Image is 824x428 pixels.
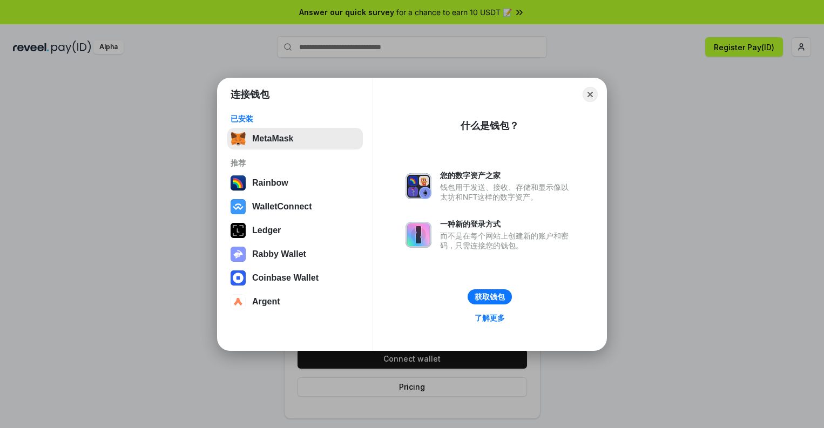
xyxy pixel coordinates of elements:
div: Rainbow [252,178,288,188]
div: 而不是在每个网站上创建新的账户和密码，只需连接您的钱包。 [440,231,574,250]
img: svg+xml,%3Csvg%20xmlns%3D%22http%3A%2F%2Fwww.w3.org%2F2000%2Fsvg%22%20width%3D%2228%22%20height%3... [231,223,246,238]
div: 推荐 [231,158,360,168]
a: 了解更多 [468,311,511,325]
div: Rabby Wallet [252,249,306,259]
img: svg+xml,%3Csvg%20width%3D%22120%22%20height%3D%22120%22%20viewBox%3D%220%200%20120%20120%22%20fil... [231,175,246,191]
button: Rainbow [227,172,363,194]
div: 已安装 [231,114,360,124]
img: svg+xml,%3Csvg%20fill%3D%22none%22%20height%3D%2233%22%20viewBox%3D%220%200%2035%2033%22%20width%... [231,131,246,146]
div: 钱包用于发送、接收、存储和显示像以太坊和NFT这样的数字资产。 [440,182,574,202]
div: 了解更多 [475,313,505,323]
img: svg+xml,%3Csvg%20width%3D%2228%22%20height%3D%2228%22%20viewBox%3D%220%200%2028%2028%22%20fill%3D... [231,270,246,286]
button: Rabby Wallet [227,243,363,265]
button: 获取钱包 [468,289,512,304]
div: MetaMask [252,134,293,144]
img: svg+xml,%3Csvg%20xmlns%3D%22http%3A%2F%2Fwww.w3.org%2F2000%2Fsvg%22%20fill%3D%22none%22%20viewBox... [406,173,431,199]
button: WalletConnect [227,196,363,218]
div: 什么是钱包？ [461,119,519,132]
img: svg+xml,%3Csvg%20width%3D%2228%22%20height%3D%2228%22%20viewBox%3D%220%200%2028%2028%22%20fill%3D... [231,199,246,214]
div: WalletConnect [252,202,312,212]
div: Coinbase Wallet [252,273,319,283]
img: svg+xml,%3Csvg%20xmlns%3D%22http%3A%2F%2Fwww.w3.org%2F2000%2Fsvg%22%20fill%3D%22none%22%20viewBox... [231,247,246,262]
div: 您的数字资产之家 [440,171,574,180]
div: Argent [252,297,280,307]
button: Close [583,87,598,102]
img: svg+xml,%3Csvg%20width%3D%2228%22%20height%3D%2228%22%20viewBox%3D%220%200%2028%2028%22%20fill%3D... [231,294,246,309]
button: Argent [227,291,363,312]
div: 一种新的登录方式 [440,219,574,229]
div: Ledger [252,226,281,235]
button: Ledger [227,220,363,241]
h1: 连接钱包 [231,88,269,101]
img: svg+xml,%3Csvg%20xmlns%3D%22http%3A%2F%2Fwww.w3.org%2F2000%2Fsvg%22%20fill%3D%22none%22%20viewBox... [406,222,431,248]
button: Coinbase Wallet [227,267,363,289]
button: MetaMask [227,128,363,150]
div: 获取钱包 [475,292,505,302]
